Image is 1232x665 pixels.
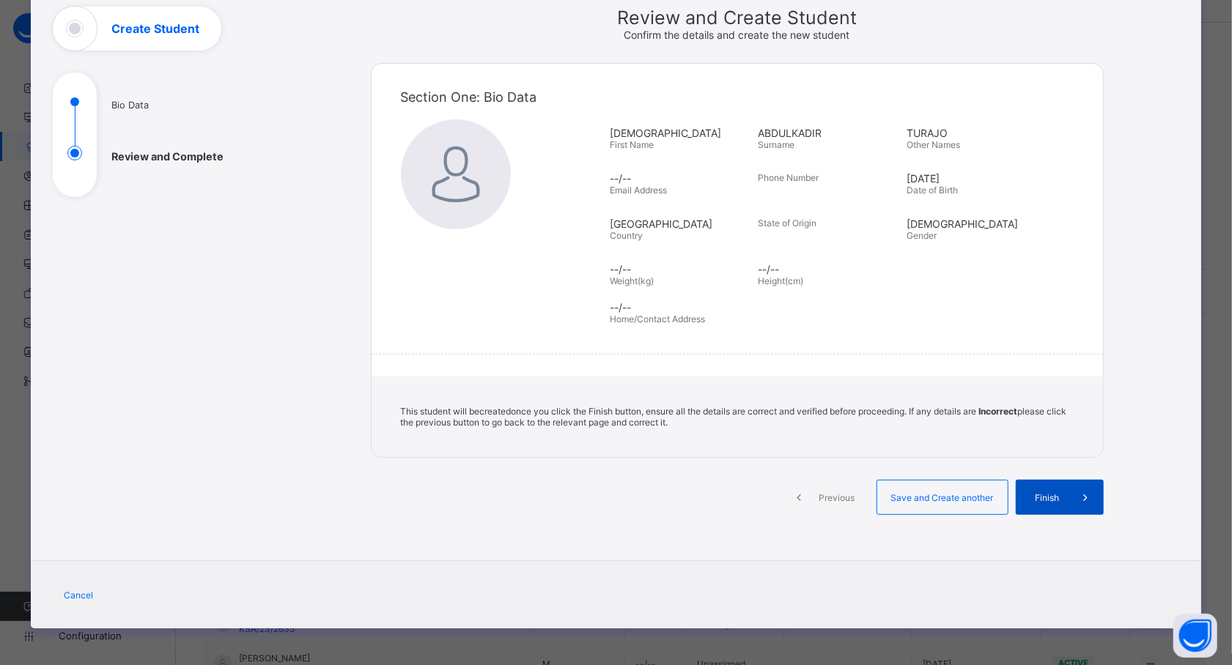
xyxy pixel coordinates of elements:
img: default.svg [401,119,511,229]
h1: Create Student [111,23,199,34]
span: Height(cm) [759,275,804,286]
span: Finish [1027,492,1069,503]
span: --/-- [610,301,1081,313]
span: TURAJO [907,127,1048,139]
span: Phone Number [759,172,819,183]
span: Gender [907,230,937,241]
span: Cancel [64,590,93,601]
span: Country [610,230,643,241]
b: Incorrect [979,406,1018,417]
span: Email Address [610,185,667,196]
span: [GEOGRAPHIC_DATA] [610,218,751,230]
button: Open asap [1173,614,1217,658]
span: This student will be created once you click the Finish button, ensure all the details are correct... [401,406,1067,428]
span: Weight(kg) [610,275,654,286]
span: [DEMOGRAPHIC_DATA] [610,127,751,139]
span: Previous [817,492,857,503]
span: --/-- [759,263,900,275]
span: Surname [759,139,795,150]
span: Date of Birth [907,185,958,196]
span: Other Names [907,139,960,150]
span: First Name [610,139,654,150]
span: State of Origin [759,218,817,229]
span: Review and Create Student [371,7,1104,29]
span: --/-- [610,172,751,185]
span: Home/Contact Address [610,313,705,324]
span: [DEMOGRAPHIC_DATA] [907,218,1048,230]
span: Confirm the details and create the new student [624,29,850,41]
span: Save and Create another [888,492,997,503]
span: [DATE] [907,172,1048,185]
span: Section One: Bio Data [401,89,537,105]
span: ABDULKADIR [759,127,900,139]
span: --/-- [610,263,751,275]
